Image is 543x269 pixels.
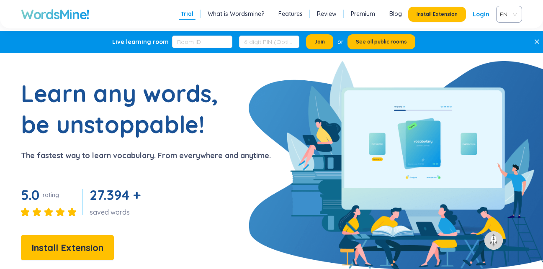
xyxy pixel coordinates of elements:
span: Install Extension [31,241,103,255]
input: 6-digit PIN (Optional) [239,36,299,48]
a: What is Wordsmine? [208,10,264,18]
button: Join [306,34,333,49]
input: Room ID [172,36,232,48]
img: to top [487,234,500,247]
a: Trial [181,10,193,18]
span: See all public rooms [356,38,407,45]
button: See all public rooms [347,34,415,49]
span: Join [314,38,325,45]
span: VIE [500,8,515,20]
div: rating [43,191,59,199]
a: Premium [351,10,375,18]
h1: Learn any words, be unstoppable! [21,78,230,140]
button: Install Extension [408,7,466,22]
span: Install Extension [417,11,458,18]
div: Live learning room [112,38,169,46]
a: Blog [389,10,402,18]
span: 5.0 [21,187,39,203]
button: Install Extension [21,235,114,260]
div: saved words [90,208,144,217]
a: Login [473,7,489,22]
a: Features [278,10,303,18]
div: or [337,37,343,46]
span: 27.394 + [90,187,140,203]
a: Review [317,10,337,18]
a: Install Extension [21,244,114,253]
p: The fastest way to learn vocabulary. From everywhere and anytime. [21,150,271,161]
a: WordsMine! [21,6,89,23]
